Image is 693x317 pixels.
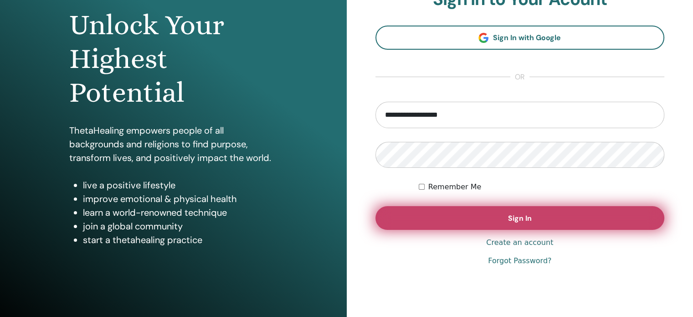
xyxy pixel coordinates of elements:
a: Sign In with Google [375,26,665,50]
li: start a thetahealing practice [83,233,277,247]
span: Sign In [508,213,532,223]
button: Sign In [375,206,665,230]
li: live a positive lifestyle [83,178,277,192]
a: Create an account [486,237,553,248]
span: Sign In with Google [493,33,561,42]
li: learn a world-renowned technique [83,206,277,219]
label: Remember Me [428,182,482,192]
li: improve emotional & physical health [83,192,277,206]
p: ThetaHealing empowers people of all backgrounds and religions to find purpose, transform lives, a... [69,124,277,165]
li: join a global community [83,219,277,233]
a: Forgot Password? [488,255,551,266]
h1: Unlock Your Highest Potential [69,8,277,110]
span: or [510,72,529,83]
div: Keep me authenticated indefinitely or until I manually logout [419,182,664,192]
